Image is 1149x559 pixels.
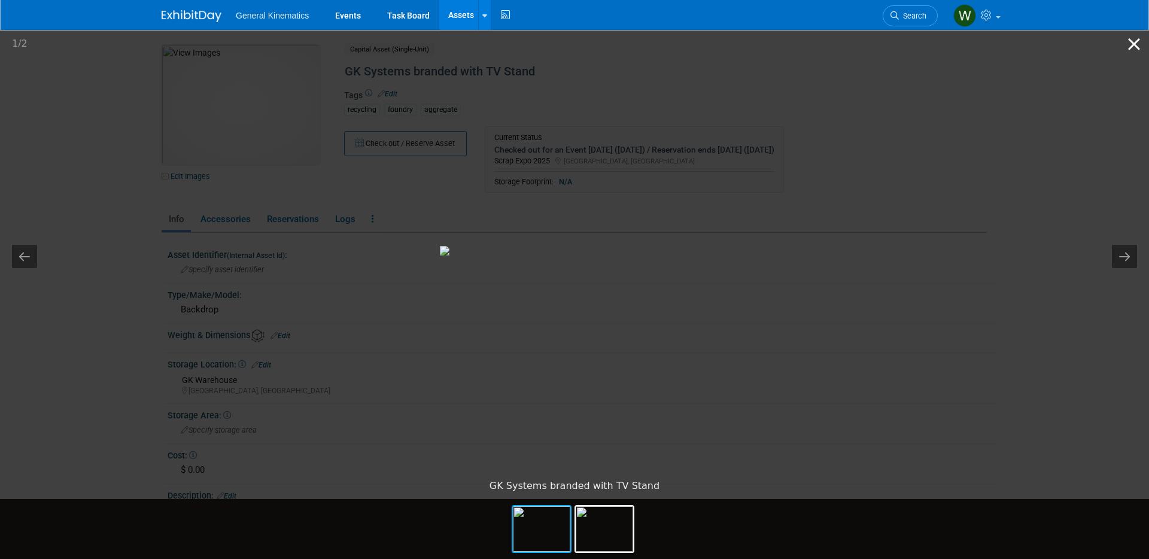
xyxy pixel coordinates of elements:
[162,10,221,22] img: ExhibitDay
[1112,245,1137,268] button: Next slide
[12,38,18,49] span: 1
[899,11,926,20] span: Search
[1119,30,1149,58] button: Close gallery
[12,245,37,268] button: Previous slide
[22,38,28,49] span: 2
[953,4,976,27] img: Whitney Swanson
[440,246,709,256] img: GK Systems branded with TV Stand
[236,11,309,20] span: General Kinematics
[883,5,938,26] a: Search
